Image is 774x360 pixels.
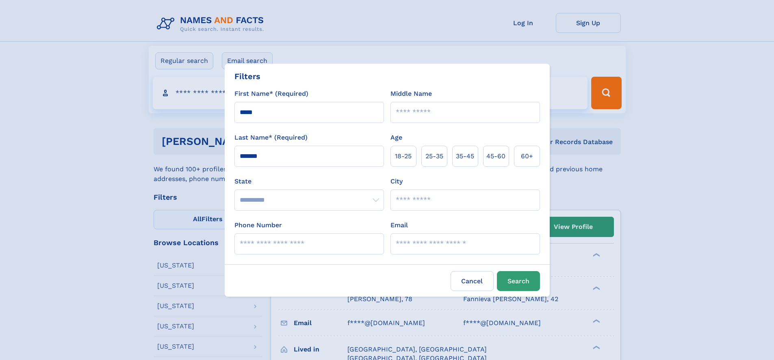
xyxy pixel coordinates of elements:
[390,133,402,142] label: Age
[486,151,505,161] span: 45‑60
[390,220,408,230] label: Email
[425,151,443,161] span: 25‑35
[390,89,432,99] label: Middle Name
[234,220,282,230] label: Phone Number
[234,70,260,82] div: Filters
[234,89,308,99] label: First Name* (Required)
[234,133,308,142] label: Last Name* (Required)
[390,177,403,186] label: City
[451,271,494,291] label: Cancel
[234,177,384,186] label: State
[497,271,540,291] button: Search
[395,151,412,161] span: 18‑25
[456,151,474,161] span: 35‑45
[521,151,533,161] span: 60+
